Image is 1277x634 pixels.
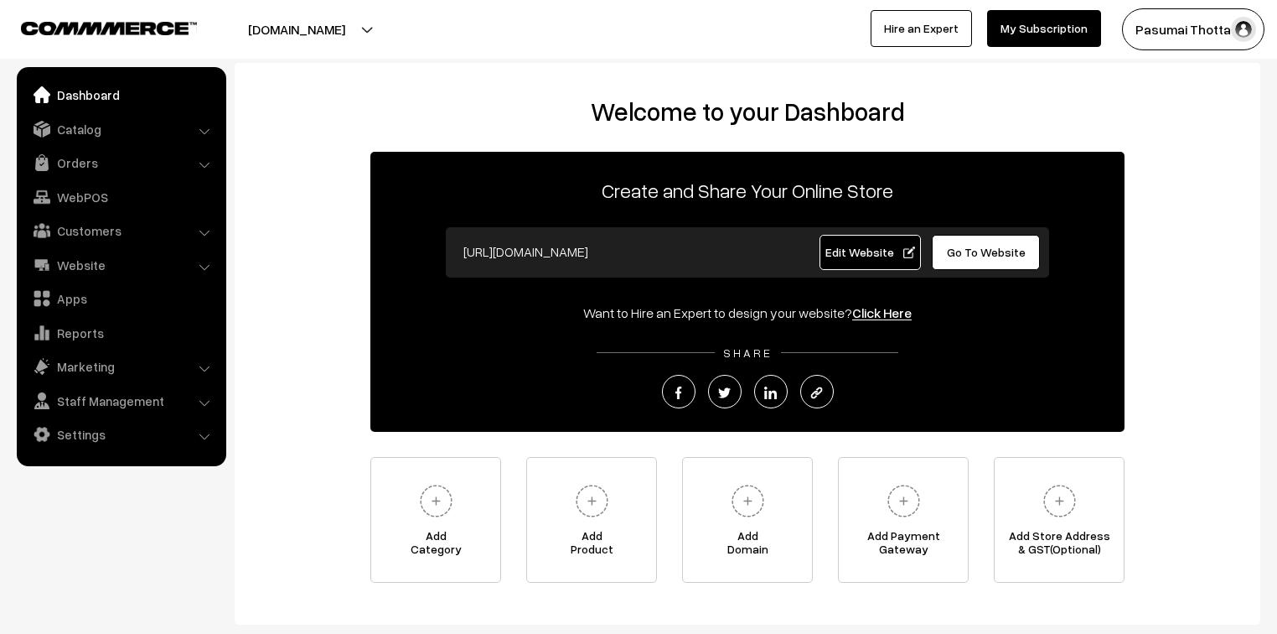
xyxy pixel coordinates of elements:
a: Catalog [21,114,220,144]
div: Want to Hire an Expert to design your website? [370,303,1124,323]
a: AddProduct [526,457,657,583]
a: Add PaymentGateway [838,457,969,583]
span: Add Product [527,529,656,563]
a: Marketing [21,351,220,382]
a: AddDomain [682,457,813,583]
img: plus.svg [881,478,927,524]
a: AddCategory [370,457,501,583]
a: Orders [21,148,220,178]
a: My Subscription [987,10,1101,47]
a: Website [21,250,220,280]
button: [DOMAIN_NAME] [189,8,404,50]
a: COMMMERCE [21,17,168,37]
a: Edit Website [819,235,922,270]
p: Create and Share Your Online Store [370,175,1124,205]
span: Add Store Address & GST(Optional) [995,529,1124,563]
button: Pasumai Thotta… [1122,8,1264,50]
a: Apps [21,283,220,314]
a: Dashboard [21,80,220,110]
a: Staff Management [21,386,220,416]
span: Add Domain [683,529,812,563]
img: user [1231,17,1256,42]
a: WebPOS [21,182,220,212]
img: plus.svg [413,478,459,524]
a: Go To Website [932,235,1040,270]
a: Click Here [852,304,912,321]
span: Edit Website [825,245,915,259]
a: Hire an Expert [871,10,972,47]
span: Add Category [371,529,500,563]
h2: Welcome to your Dashboard [251,96,1243,127]
a: Reports [21,318,220,348]
span: Add Payment Gateway [839,529,968,563]
img: plus.svg [725,478,771,524]
img: plus.svg [1037,478,1083,524]
img: plus.svg [569,478,615,524]
a: Customers [21,216,220,246]
span: SHARE [715,346,781,360]
a: Add Store Address& GST(Optional) [994,457,1124,583]
img: COMMMERCE [21,22,197,34]
span: Go To Website [947,245,1026,259]
a: Settings [21,419,220,450]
